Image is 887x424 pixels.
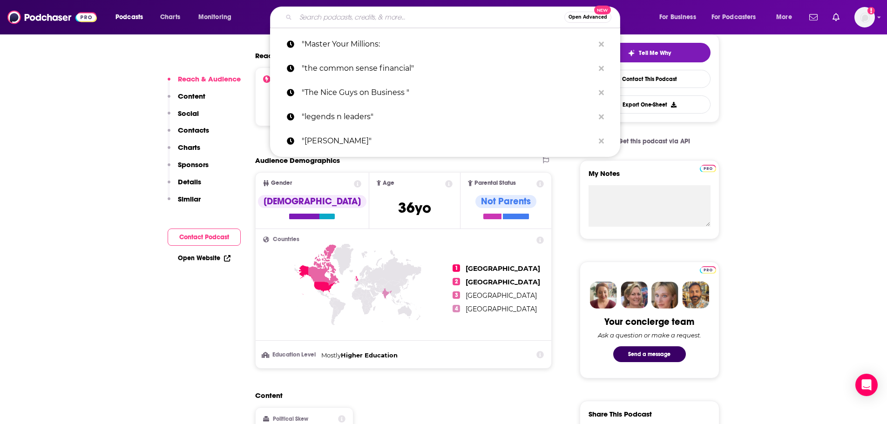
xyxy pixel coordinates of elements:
[466,305,537,313] span: [GEOGRAPHIC_DATA]
[168,195,201,212] button: Similar
[255,51,277,60] h2: Reach
[711,11,756,24] span: For Podcasters
[854,7,875,27] span: Logged in as rgertner
[296,10,564,25] input: Search podcasts, credits, & more...
[453,291,460,299] span: 3
[590,282,617,309] img: Sydney Profile
[453,264,460,272] span: 1
[263,352,318,358] h3: Education Level
[700,165,716,172] img: Podchaser Pro
[700,265,716,274] a: Pro website
[178,160,209,169] p: Sponsors
[273,236,299,242] span: Countries
[700,266,716,274] img: Podchaser Pro
[168,229,241,246] button: Contact Podcast
[271,180,292,186] span: Gender
[867,7,875,14] svg: Add a profile image
[178,143,200,152] p: Charts
[776,11,792,24] span: More
[854,7,875,27] img: User Profile
[682,282,709,309] img: Jon Profile
[700,163,716,172] a: Pro website
[270,32,620,56] a: "Master Your Millions:
[639,49,671,57] span: Tell Me Why
[255,156,340,165] h2: Audience Demographics
[168,126,209,143] button: Contacts
[653,10,708,25] button: open menu
[178,74,241,83] p: Reach & Audience
[589,70,711,88] a: Contact This Podcast
[302,56,594,81] p: "the common sense financial"
[302,32,594,56] p: "Master Your Millions:
[466,278,540,286] span: [GEOGRAPHIC_DATA]
[601,130,698,153] a: Get this podcast via API
[178,126,209,135] p: Contacts
[273,416,308,422] h2: Political Skew
[270,105,620,129] a: "legends n leaders"
[618,137,690,145] span: Get this podcast via API
[829,9,843,25] a: Show notifications dropdown
[594,6,611,14] span: New
[168,92,205,109] button: Content
[589,43,711,62] button: tell me why sparkleTell Me Why
[453,305,460,312] span: 4
[109,10,155,25] button: open menu
[564,12,611,23] button: Open AdvancedNew
[705,10,770,25] button: open menu
[854,7,875,27] button: Show profile menu
[178,109,199,118] p: Social
[168,177,201,195] button: Details
[589,169,711,185] label: My Notes
[589,95,711,114] button: Export One-Sheet
[178,92,205,101] p: Content
[341,351,398,359] span: Higher Education
[628,49,635,57] img: tell me why sparkle
[178,254,230,262] a: Open Website
[168,160,209,177] button: Sponsors
[659,11,696,24] span: For Business
[270,81,620,105] a: "The Nice Guys on Business "
[279,7,629,28] div: Search podcasts, credits, & more...
[598,331,701,339] div: Ask a question or make a request.
[302,81,594,105] p: "The Nice Guys on Business "
[270,56,620,81] a: "the common sense financial"
[258,195,366,208] div: [DEMOGRAPHIC_DATA]
[7,8,97,26] img: Podchaser - Follow, Share and Rate Podcasts
[178,177,201,186] p: Details
[466,291,537,300] span: [GEOGRAPHIC_DATA]
[569,15,607,20] span: Open Advanced
[321,351,341,359] span: Mostly
[115,11,143,24] span: Podcasts
[453,278,460,285] span: 2
[651,282,678,309] img: Jules Profile
[178,195,201,203] p: Similar
[160,11,180,24] span: Charts
[168,143,200,160] button: Charts
[255,391,545,400] h2: Content
[589,410,652,418] h3: Share This Podcast
[475,195,536,208] div: Not Parents
[398,199,431,217] span: 36 yo
[474,180,516,186] span: Parental Status
[770,10,804,25] button: open menu
[302,129,594,153] p: "Ben Weiss"
[270,129,620,153] a: "[PERSON_NAME]"
[855,374,878,396] div: Open Intercom Messenger
[383,180,394,186] span: Age
[198,11,231,24] span: Monitoring
[621,282,648,309] img: Barbara Profile
[466,264,540,273] span: [GEOGRAPHIC_DATA]
[806,9,821,25] a: Show notifications dropdown
[302,105,594,129] p: "legends n leaders"
[154,10,186,25] a: Charts
[168,109,199,126] button: Social
[604,316,694,328] div: Your concierge team
[192,10,244,25] button: open menu
[168,74,241,92] button: Reach & Audience
[613,346,686,362] button: Send a message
